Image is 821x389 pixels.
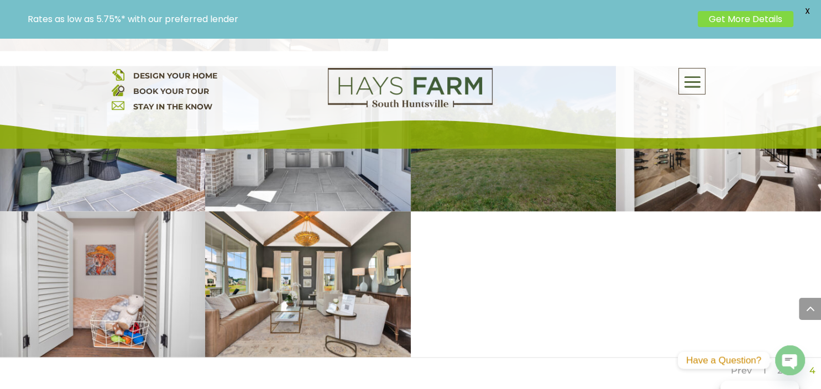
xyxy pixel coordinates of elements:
img: design your home [112,68,124,81]
a: hays farm homes huntsville development [328,100,493,110]
a: Prev [731,365,752,375]
p: Rates as low as 5.75%* with our preferred lender [28,14,692,24]
a: 4 [809,365,815,375]
span: X [799,3,815,19]
img: book your home tour [112,83,124,96]
a: 1 [763,365,766,375]
img: 2106-Forest-Gate-15-400x284.jpg [205,211,410,357]
a: BOOK YOUR TOUR [133,86,208,96]
img: Logo [328,68,493,108]
a: DESIGN YOUR HOME [133,71,217,81]
a: STAY IN THE KNOW [133,102,212,112]
a: Get More Details [698,11,793,27]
